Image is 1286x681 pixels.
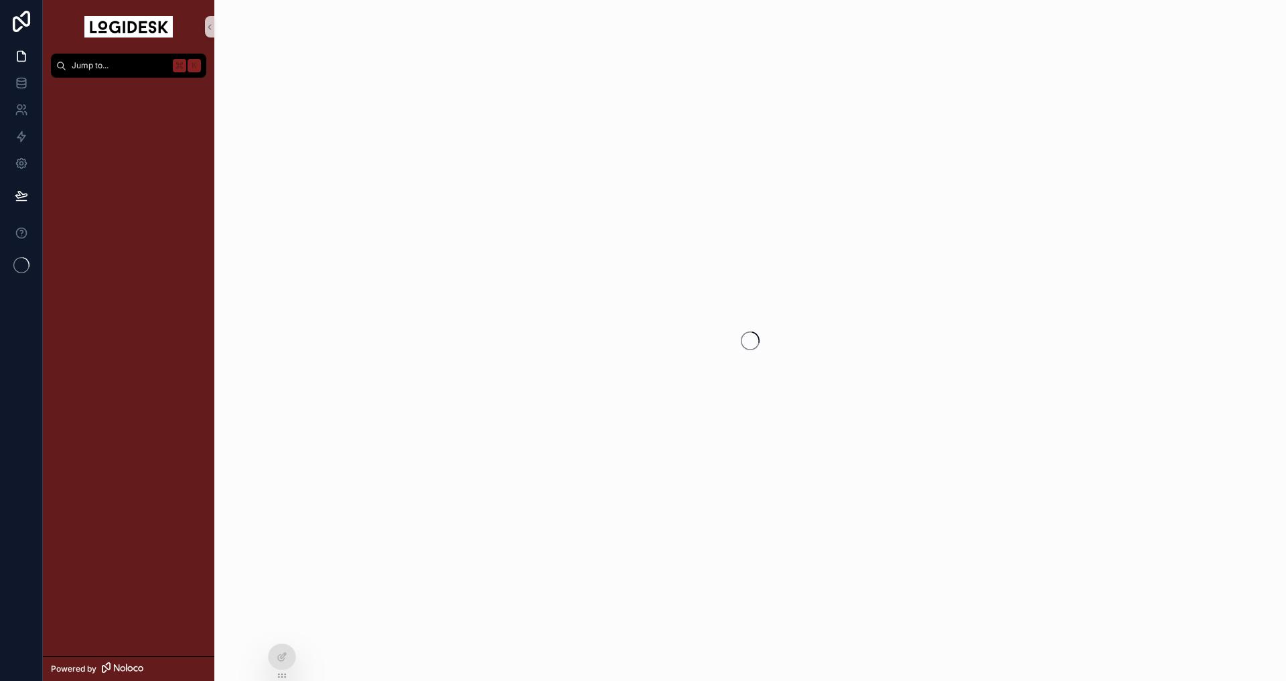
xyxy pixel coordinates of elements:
img: App logo [84,16,173,37]
div: scrollable content [43,78,214,102]
a: Powered by [43,656,214,681]
span: Jump to... [72,60,167,71]
span: K [189,60,200,71]
button: Jump to...K [51,54,206,78]
span: Powered by [51,664,96,674]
